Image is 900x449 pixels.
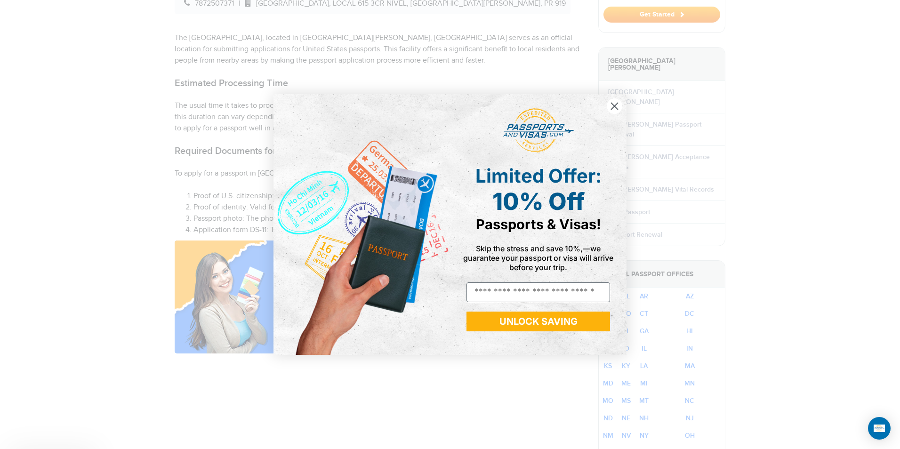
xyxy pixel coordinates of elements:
div: Open Intercom Messenger [868,417,891,440]
img: de9cda0d-0715-46ca-9a25-073762a91ba7.png [273,94,450,354]
span: Skip the stress and save 10%,—we guarantee your passport or visa will arrive before your trip. [463,244,613,272]
span: 10% Off [492,187,585,216]
button: UNLOCK SAVING [466,312,610,331]
img: passports and visas [503,108,574,152]
span: Passports & Visas! [476,216,601,233]
button: Close dialog [606,98,623,114]
span: Limited Offer: [475,164,602,187]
